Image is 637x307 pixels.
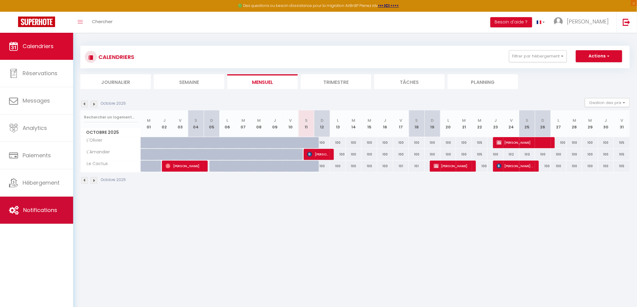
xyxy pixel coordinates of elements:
[582,110,598,137] th: 29
[456,149,472,160] div: 100
[101,101,126,106] p: Octobre 2025
[23,152,51,159] span: Paiements
[362,161,377,172] div: 100
[519,110,535,137] th: 25
[147,118,151,123] abbr: M
[589,118,592,123] abbr: M
[448,74,518,89] li: Planning
[204,110,219,137] th: 05
[551,137,567,148] div: 100
[219,110,235,137] th: 06
[431,118,434,123] abbr: D
[301,74,371,89] li: Trimestre
[289,118,292,123] abbr: V
[80,74,151,89] li: Journalier
[194,118,197,123] abbr: S
[399,118,402,123] abbr: V
[614,137,630,148] div: 105
[503,149,519,160] div: 102
[166,160,202,172] span: [PERSON_NAME]
[377,137,393,148] div: 100
[551,110,567,137] th: 27
[82,137,104,144] span: L'Olivier
[241,118,245,123] abbr: M
[87,12,117,33] a: Chercher
[23,179,60,186] span: Hébergement
[23,97,50,104] span: Messages
[440,149,456,160] div: 100
[456,110,472,137] th: 21
[362,149,377,160] div: 100
[409,161,424,172] div: 101
[346,161,362,172] div: 100
[374,74,445,89] li: Tâches
[82,161,110,167] span: Le Cactus
[447,118,449,123] abbr: L
[235,110,251,137] th: 07
[535,110,551,137] th: 26
[157,110,172,137] th: 02
[598,149,614,160] div: 100
[567,18,609,25] span: [PERSON_NAME]
[393,149,409,160] div: 100
[267,110,283,137] th: 09
[567,137,582,148] div: 100
[573,118,576,123] abbr: M
[509,50,567,62] button: Filtrer par hébergement
[567,110,582,137] th: 28
[23,124,47,132] span: Analytics
[307,149,328,160] span: [PERSON_NAME]
[434,160,470,172] span: [PERSON_NAME]
[582,137,598,148] div: 100
[614,161,630,172] div: 105
[346,149,362,160] div: 100
[362,137,377,148] div: 100
[337,118,339,123] abbr: L
[425,110,440,137] th: 19
[409,110,424,137] th: 18
[510,118,513,123] abbr: V
[330,137,346,148] div: 100
[298,110,314,137] th: 11
[535,149,551,160] div: 100
[227,118,228,123] abbr: L
[440,110,456,137] th: 20
[227,74,298,89] li: Mensuel
[172,110,188,137] th: 03
[377,161,393,172] div: 100
[330,149,346,160] div: 100
[314,137,330,148] div: 100
[163,118,166,123] abbr: J
[274,118,276,123] abbr: J
[558,118,560,123] abbr: L
[551,161,567,172] div: 100
[210,118,213,123] abbr: D
[305,118,308,123] abbr: S
[378,3,399,8] a: >>> ICI <<<<
[81,128,141,137] span: Octobre 2025
[549,12,617,33] a: ... [PERSON_NAME]
[82,149,112,155] span: L'Amandier
[409,137,424,148] div: 100
[620,118,623,123] abbr: V
[598,161,614,172] div: 100
[472,137,488,148] div: 105
[179,118,182,123] abbr: V
[283,110,298,137] th: 10
[362,110,377,137] th: 15
[472,161,488,172] div: 100
[541,118,544,123] abbr: D
[494,118,497,123] abbr: J
[321,118,324,123] abbr: D
[567,149,582,160] div: 100
[582,149,598,160] div: 100
[478,118,482,123] abbr: M
[598,137,614,148] div: 100
[462,118,466,123] abbr: M
[488,110,503,137] th: 23
[23,69,57,77] span: Réservations
[188,110,204,137] th: 04
[330,110,346,137] th: 13
[352,118,356,123] abbr: M
[141,110,157,137] th: 01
